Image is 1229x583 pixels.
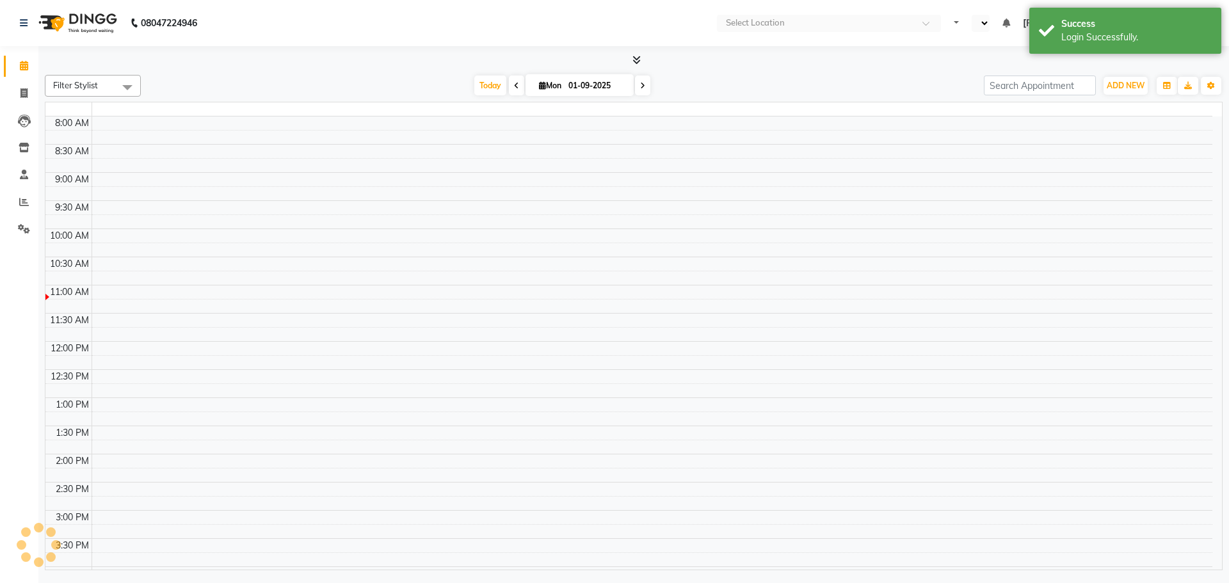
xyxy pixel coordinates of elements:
div: 2:30 PM [53,483,92,496]
button: ADD NEW [1104,77,1148,95]
div: 9:00 AM [52,173,92,186]
div: 11:30 AM [47,314,92,327]
img: logo [33,5,120,41]
input: Search Appointment [984,76,1096,95]
span: Filter Stylist [53,80,98,90]
div: 11:00 AM [47,285,92,299]
span: [PERSON_NAME] TATYA [PERSON_NAME] [1023,17,1205,30]
div: 8:30 AM [52,145,92,158]
div: 1:30 PM [53,426,92,440]
div: 8:00 AM [52,116,92,130]
div: 2:00 PM [53,454,92,468]
span: Mon [536,81,565,90]
b: 08047224946 [141,5,197,41]
div: Select Location [726,17,785,29]
div: 4:00 PM [53,567,92,580]
div: Login Successfully. [1061,31,1212,44]
div: 1:00 PM [53,398,92,411]
div: 10:30 AM [47,257,92,271]
div: 12:30 PM [48,370,92,383]
span: Today [474,76,506,95]
div: Success [1061,17,1212,31]
div: 10:00 AM [47,229,92,243]
span: ADD NEW [1107,81,1145,90]
input: 2025-09-01 [565,76,629,95]
div: 9:30 AM [52,201,92,214]
div: 12:00 PM [48,342,92,355]
div: 3:00 PM [53,511,92,524]
div: 3:30 PM [53,539,92,552]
